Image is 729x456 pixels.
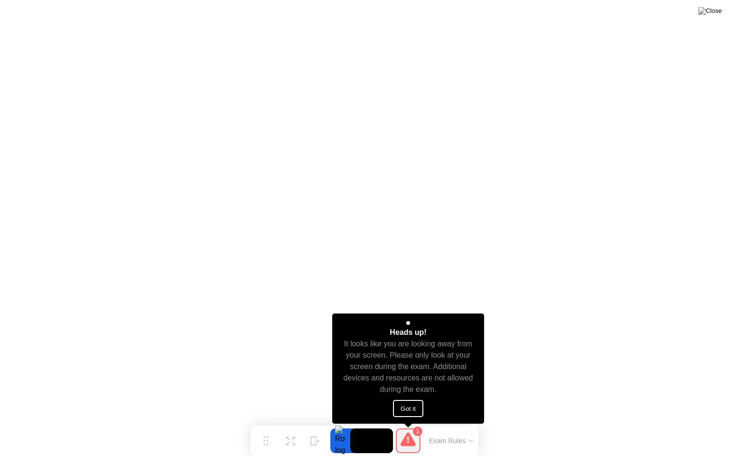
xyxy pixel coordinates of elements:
div: It looks like you are looking away from your screen. Please only look at your screen during the e... [341,338,476,395]
button: Exam Rules [426,437,477,445]
div: 1 [413,427,422,436]
div: Heads up! [390,327,426,338]
button: Got it [393,400,423,417]
img: Close [698,7,722,15]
